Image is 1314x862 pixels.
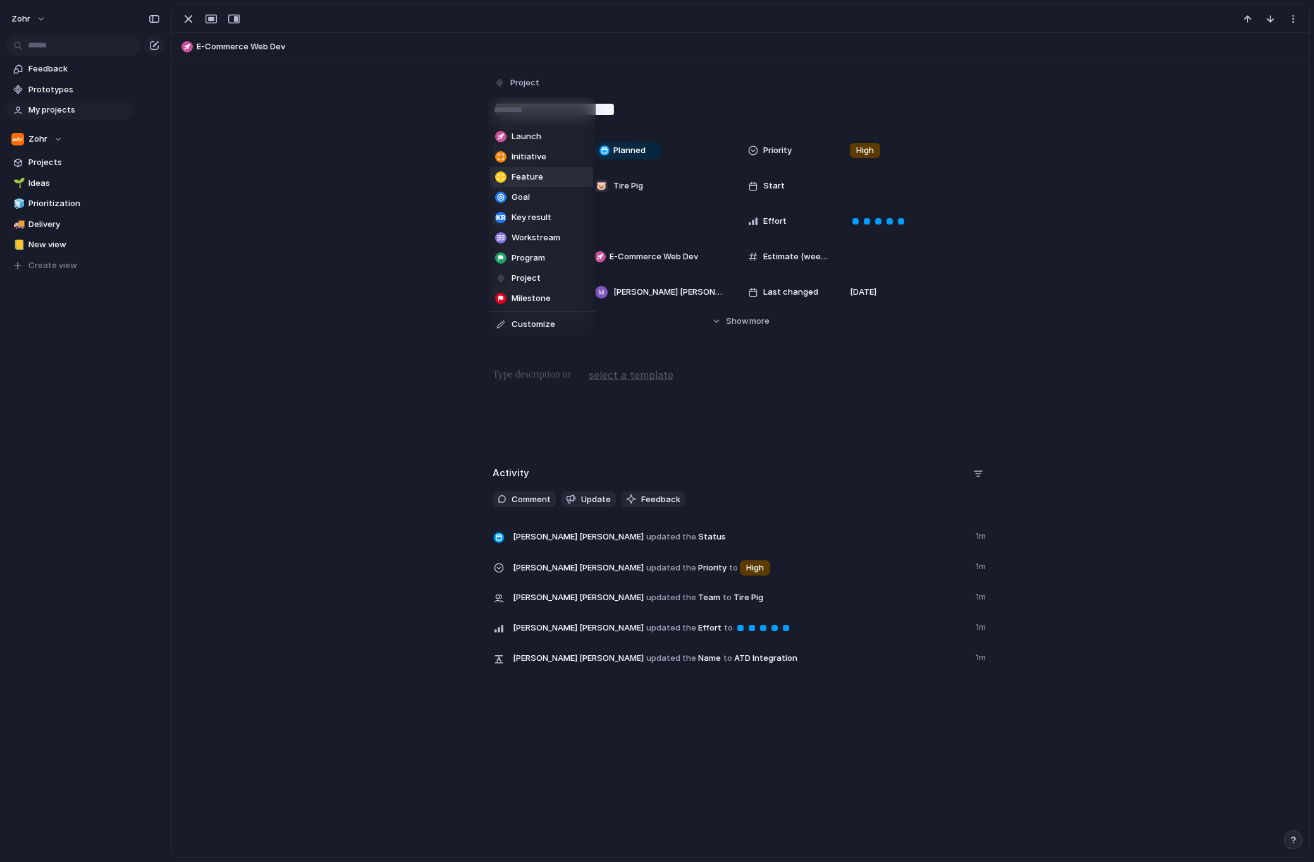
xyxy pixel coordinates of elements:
span: Launch [512,130,541,143]
span: Customize [512,318,555,331]
span: Initiative [512,151,546,163]
span: Milestone [512,292,551,305]
span: Goal [512,191,530,204]
span: Workstream [512,231,560,244]
span: Project [512,272,541,285]
span: Program [512,252,545,264]
span: Feature [512,171,543,183]
span: Key result [512,211,551,224]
